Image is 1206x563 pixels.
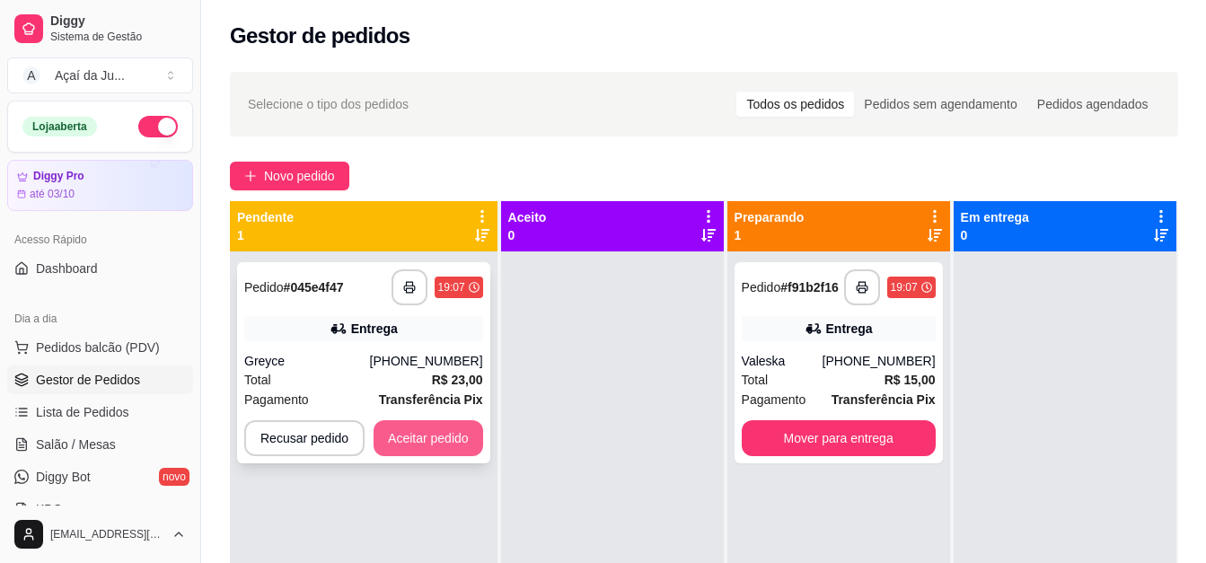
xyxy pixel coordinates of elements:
[438,280,465,295] div: 19:07
[50,527,164,541] span: [EMAIL_ADDRESS][DOMAIN_NAME]
[244,390,309,409] span: Pagamento
[244,352,370,370] div: Greyce
[36,339,160,356] span: Pedidos balcão (PDV)
[379,392,483,407] strong: Transferência Pix
[248,94,409,114] span: Selecione o tipo dos pedidos
[36,260,98,277] span: Dashboard
[508,226,547,244] p: 0
[508,208,547,226] p: Aceito
[1027,92,1158,117] div: Pedidos agendados
[735,208,805,226] p: Preparando
[885,373,936,387] strong: R$ 15,00
[230,162,349,190] button: Novo pedido
[7,513,193,556] button: [EMAIL_ADDRESS][DOMAIN_NAME]
[22,66,40,84] span: A
[742,420,936,456] button: Mover para entrega
[244,170,257,182] span: plus
[7,495,193,523] a: KDS
[780,280,839,295] strong: # f91b2f16
[432,373,483,387] strong: R$ 23,00
[826,320,873,338] div: Entrega
[7,225,193,254] div: Acesso Rápido
[7,254,193,283] a: Dashboard
[823,352,936,370] div: [PHONE_NUMBER]
[7,398,193,427] a: Lista de Pedidos
[854,92,1026,117] div: Pedidos sem agendamento
[7,57,193,93] button: Select a team
[284,280,344,295] strong: # 045e4f47
[7,462,193,491] a: Diggy Botnovo
[7,333,193,362] button: Pedidos balcão (PDV)
[30,187,75,201] article: até 03/10
[7,160,193,211] a: Diggy Proaté 03/10
[742,390,806,409] span: Pagamento
[36,403,129,421] span: Lista de Pedidos
[22,117,97,136] div: Loja aberta
[36,500,62,518] span: KDS
[351,320,398,338] div: Entrega
[742,352,823,370] div: Valeska
[244,370,271,390] span: Total
[891,280,918,295] div: 19:07
[36,435,116,453] span: Salão / Mesas
[7,430,193,459] a: Salão / Mesas
[7,7,193,50] a: DiggySistema de Gestão
[50,30,186,44] span: Sistema de Gestão
[264,166,335,186] span: Novo pedido
[370,352,483,370] div: [PHONE_NUMBER]
[832,392,936,407] strong: Transferência Pix
[742,280,781,295] span: Pedido
[374,420,483,456] button: Aceitar pedido
[244,420,365,456] button: Recusar pedido
[736,92,854,117] div: Todos os pedidos
[7,304,193,333] div: Dia a dia
[138,116,178,137] button: Alterar Status
[36,371,140,389] span: Gestor de Pedidos
[237,226,294,244] p: 1
[735,226,805,244] p: 1
[230,22,410,50] h2: Gestor de pedidos
[36,468,91,486] span: Diggy Bot
[50,13,186,30] span: Diggy
[237,208,294,226] p: Pendente
[244,280,284,295] span: Pedido
[7,365,193,394] a: Gestor de Pedidos
[33,170,84,183] article: Diggy Pro
[961,208,1029,226] p: Em entrega
[742,370,769,390] span: Total
[961,226,1029,244] p: 0
[55,66,125,84] div: Açaí da Ju ...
